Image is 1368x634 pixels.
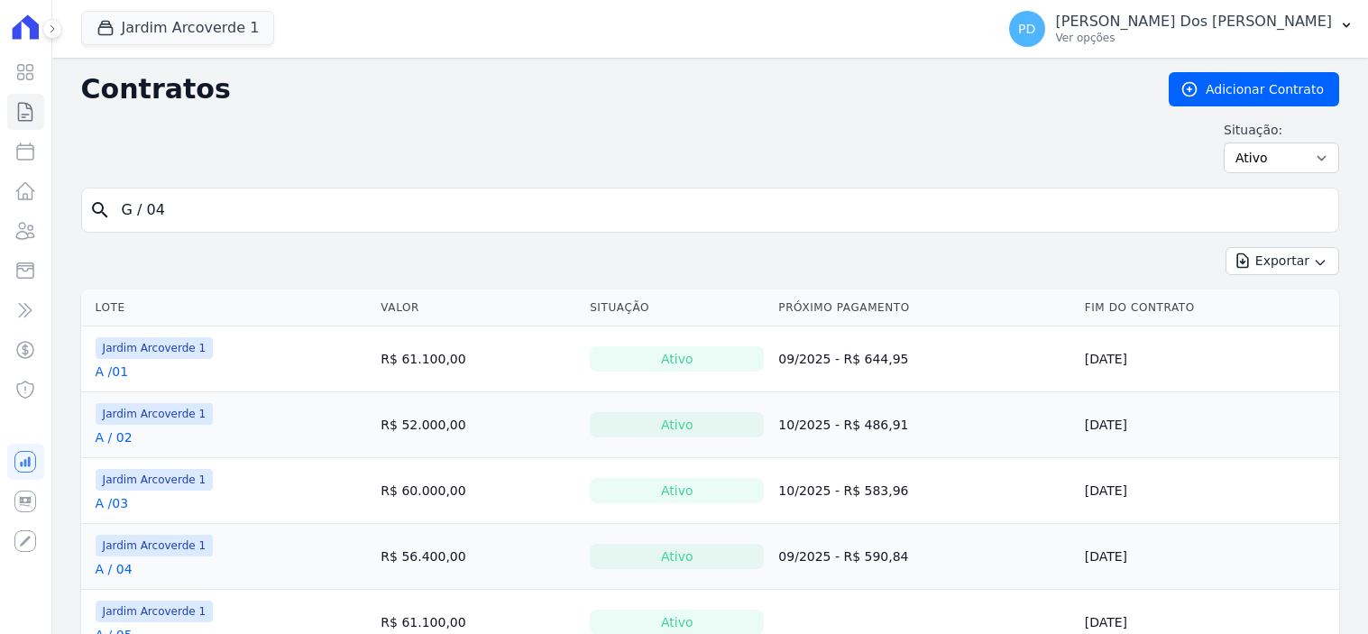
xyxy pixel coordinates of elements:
[590,412,764,437] div: Ativo
[373,392,583,458] td: R$ 52.000,00
[1078,392,1339,458] td: [DATE]
[81,289,374,326] th: Lote
[111,192,1331,228] input: Buscar por nome do lote
[96,469,214,491] span: Jardim Arcoverde 1
[1224,121,1339,139] label: Situação:
[373,289,583,326] th: Valor
[81,73,1140,106] h2: Contratos
[96,535,214,556] span: Jardim Arcoverde 1
[1056,31,1332,45] p: Ver opções
[1078,326,1339,392] td: [DATE]
[96,337,214,359] span: Jardim Arcoverde 1
[778,418,908,432] a: 10/2025 - R$ 486,91
[778,483,908,498] a: 10/2025 - R$ 583,96
[373,524,583,590] td: R$ 56.400,00
[81,11,275,45] button: Jardim Arcoverde 1
[1056,13,1332,31] p: [PERSON_NAME] Dos [PERSON_NAME]
[778,352,908,366] a: 09/2025 - R$ 644,95
[96,494,129,512] a: A /03
[96,601,214,622] span: Jardim Arcoverde 1
[96,403,214,425] span: Jardim Arcoverde 1
[1078,289,1339,326] th: Fim do Contrato
[1169,72,1339,106] a: Adicionar Contrato
[96,560,133,578] a: A / 04
[1078,524,1339,590] td: [DATE]
[778,549,908,564] a: 09/2025 - R$ 590,84
[1018,23,1035,35] span: PD
[1078,458,1339,524] td: [DATE]
[373,458,583,524] td: R$ 60.000,00
[96,428,133,446] a: A / 02
[590,544,764,569] div: Ativo
[583,289,771,326] th: Situação
[96,363,129,381] a: A /01
[590,478,764,503] div: Ativo
[1226,247,1339,275] button: Exportar
[995,4,1368,54] button: PD [PERSON_NAME] Dos [PERSON_NAME] Ver opções
[373,326,583,392] td: R$ 61.100,00
[89,199,111,221] i: search
[590,346,764,372] div: Ativo
[771,289,1077,326] th: Próximo Pagamento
